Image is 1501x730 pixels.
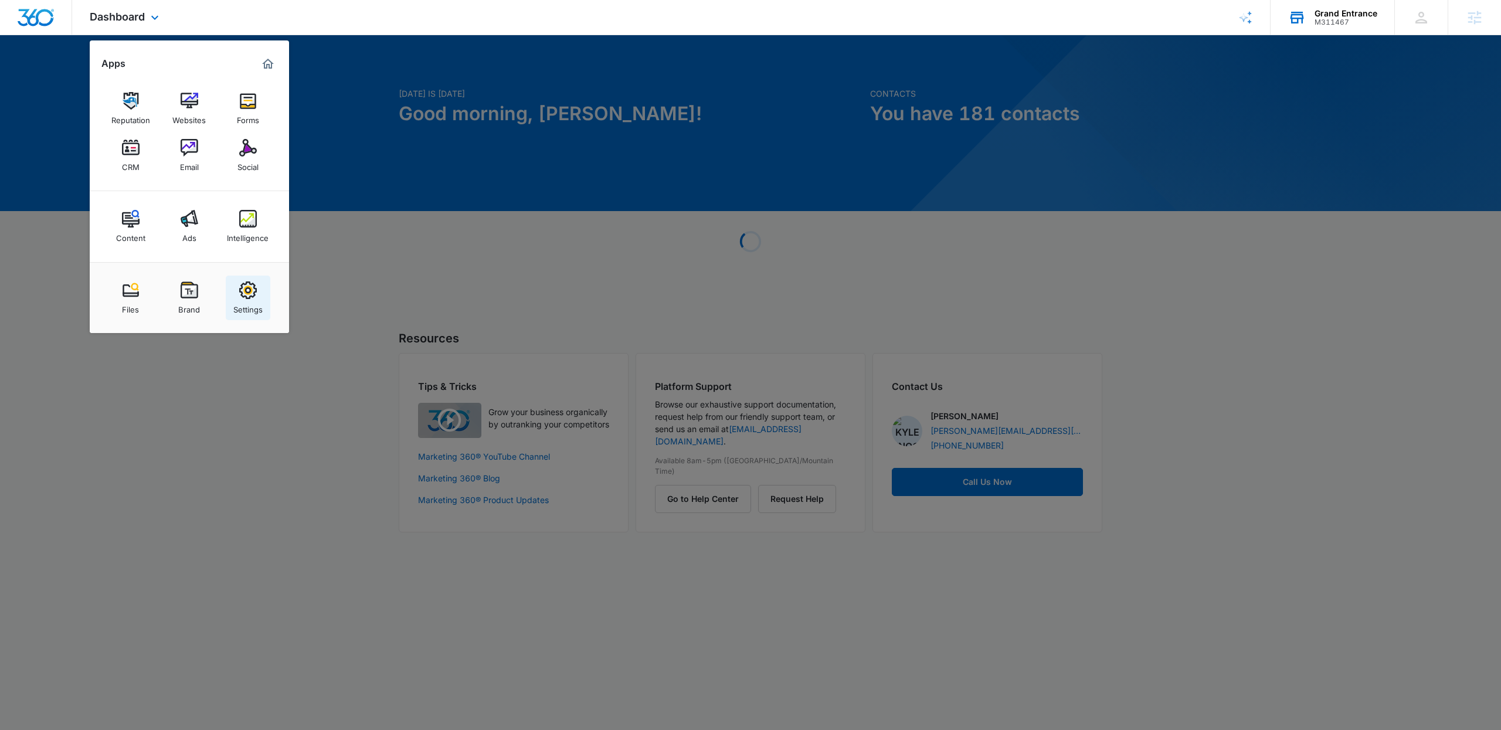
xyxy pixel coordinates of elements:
a: Websites [167,86,212,131]
a: Brand [167,276,212,320]
div: Email [180,157,199,172]
div: CRM [122,157,140,172]
a: Reputation [108,86,153,131]
div: Intelligence [227,228,269,243]
a: Forms [226,86,270,131]
a: Files [108,276,153,320]
div: Files [122,299,139,314]
span: Dashboard [90,11,145,23]
a: Email [167,133,212,178]
a: Social [226,133,270,178]
div: Ads [182,228,196,243]
a: Intelligence [226,204,270,249]
div: Forms [237,110,259,125]
h2: Apps [101,58,125,69]
a: Content [108,204,153,249]
div: Websites [172,110,206,125]
a: Ads [167,204,212,249]
div: Settings [233,299,263,314]
a: Settings [226,276,270,320]
div: Reputation [111,110,150,125]
div: account id [1315,18,1377,26]
a: Marketing 360® Dashboard [259,55,277,73]
div: Content [116,228,145,243]
div: Social [237,157,259,172]
a: CRM [108,133,153,178]
div: Brand [178,299,200,314]
div: account name [1315,9,1377,18]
